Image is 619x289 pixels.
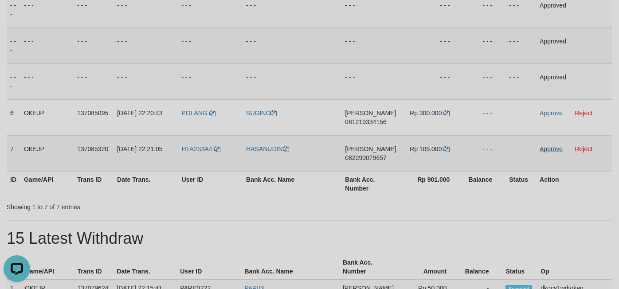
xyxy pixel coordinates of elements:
[241,254,339,280] th: Bank Acc. Name
[7,27,20,63] td: - - -
[7,135,20,171] td: 7
[345,118,386,125] span: Copy 081219334156 to clipboard
[540,109,563,117] a: Approve
[77,109,108,117] span: 137085095
[20,63,74,99] td: - - -
[443,109,450,117] a: Copy 300000 to clipboard
[243,63,341,99] td: - - -
[505,63,536,99] td: - - -
[7,199,251,211] div: Showing 1 to 7 of 7 entries
[345,109,396,117] span: [PERSON_NAME]
[176,254,241,280] th: User ID
[575,109,592,117] a: Reject
[536,27,612,63] td: Approved
[243,171,341,196] th: Bank Acc. Name
[20,27,74,63] td: - - -
[243,27,341,63] td: - - -
[536,63,612,99] td: Approved
[345,154,386,161] span: Copy 082290079657 to clipboard
[117,145,162,152] span: [DATE] 22:21:05
[113,254,176,280] th: Date Trans.
[21,254,74,280] th: Game/API
[410,109,442,117] span: Rp 300.000
[502,254,537,280] th: Status
[74,63,114,99] td: - - -
[345,145,396,152] span: [PERSON_NAME]
[7,171,20,196] th: ID
[575,145,592,152] a: Reject
[341,171,400,196] th: Bank Acc. Number
[114,63,178,99] td: - - -
[4,4,30,30] button: Open LiveChat chat widget
[463,171,505,196] th: Balance
[463,99,505,135] td: - - -
[20,135,74,171] td: OKEJP
[114,27,178,63] td: - - -
[397,254,460,280] th: Amount
[463,27,505,63] td: - - -
[20,99,74,135] td: OKEJP
[400,27,463,63] td: - - -
[181,109,207,117] span: POLANG
[246,109,277,117] a: SUGINO
[341,27,400,63] td: - - -
[181,145,212,152] span: H1A2S3A4
[463,63,505,99] td: - - -
[339,254,397,280] th: Bank Acc. Number
[460,254,502,280] th: Balance
[117,109,162,117] span: [DATE] 22:20:43
[74,27,114,63] td: - - -
[400,171,463,196] th: Rp 901.000
[74,254,113,280] th: Trans ID
[410,145,442,152] span: Rp 105.000
[7,99,20,135] td: 6
[341,63,400,99] td: - - -
[7,63,20,99] td: - - -
[246,145,289,152] a: HASANUDIN
[400,63,463,99] td: - - -
[181,109,215,117] a: POLANG
[77,145,108,152] span: 137085320
[540,145,563,152] a: Approve
[505,27,536,63] td: - - -
[7,230,612,247] h1: 15 Latest Withdraw
[537,254,612,280] th: Op
[505,171,536,196] th: Status
[20,171,74,196] th: Game/API
[74,171,114,196] th: Trans ID
[181,145,220,152] a: H1A2S3A4
[443,145,450,152] a: Copy 105000 to clipboard
[463,135,505,171] td: - - -
[536,171,612,196] th: Action
[178,63,243,99] td: - - -
[178,171,243,196] th: User ID
[178,27,243,63] td: - - -
[114,171,178,196] th: Date Trans.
